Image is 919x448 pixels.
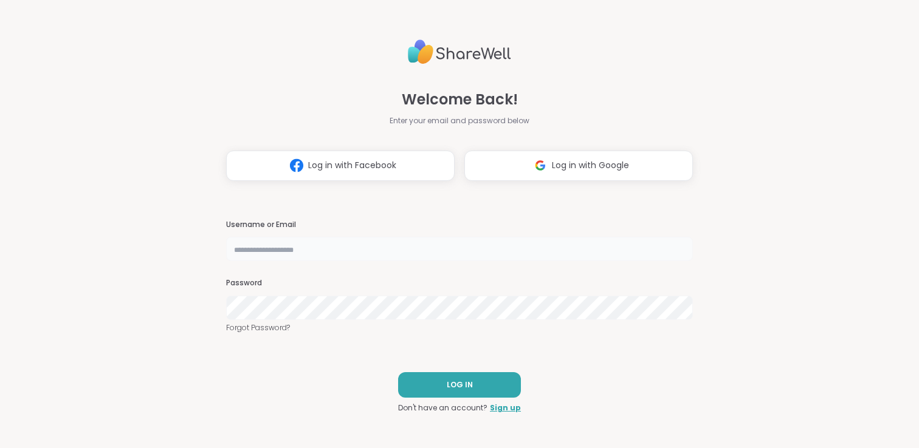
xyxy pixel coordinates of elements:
[402,89,518,110] span: Welcome Back!
[285,154,308,177] img: ShareWell Logomark
[398,402,487,413] span: Don't have an account?
[226,322,693,333] a: Forgot Password?
[447,379,473,390] span: LOG IN
[226,220,693,230] h3: Username or Email
[464,151,693,181] button: Log in with Google
[490,402,521,413] a: Sign up
[552,159,629,172] span: Log in with Google
[390,115,529,126] span: Enter your email and password below
[408,35,511,69] img: ShareWell Logo
[398,372,521,398] button: LOG IN
[226,151,455,181] button: Log in with Facebook
[226,278,693,288] h3: Password
[529,154,552,177] img: ShareWell Logomark
[308,159,396,172] span: Log in with Facebook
